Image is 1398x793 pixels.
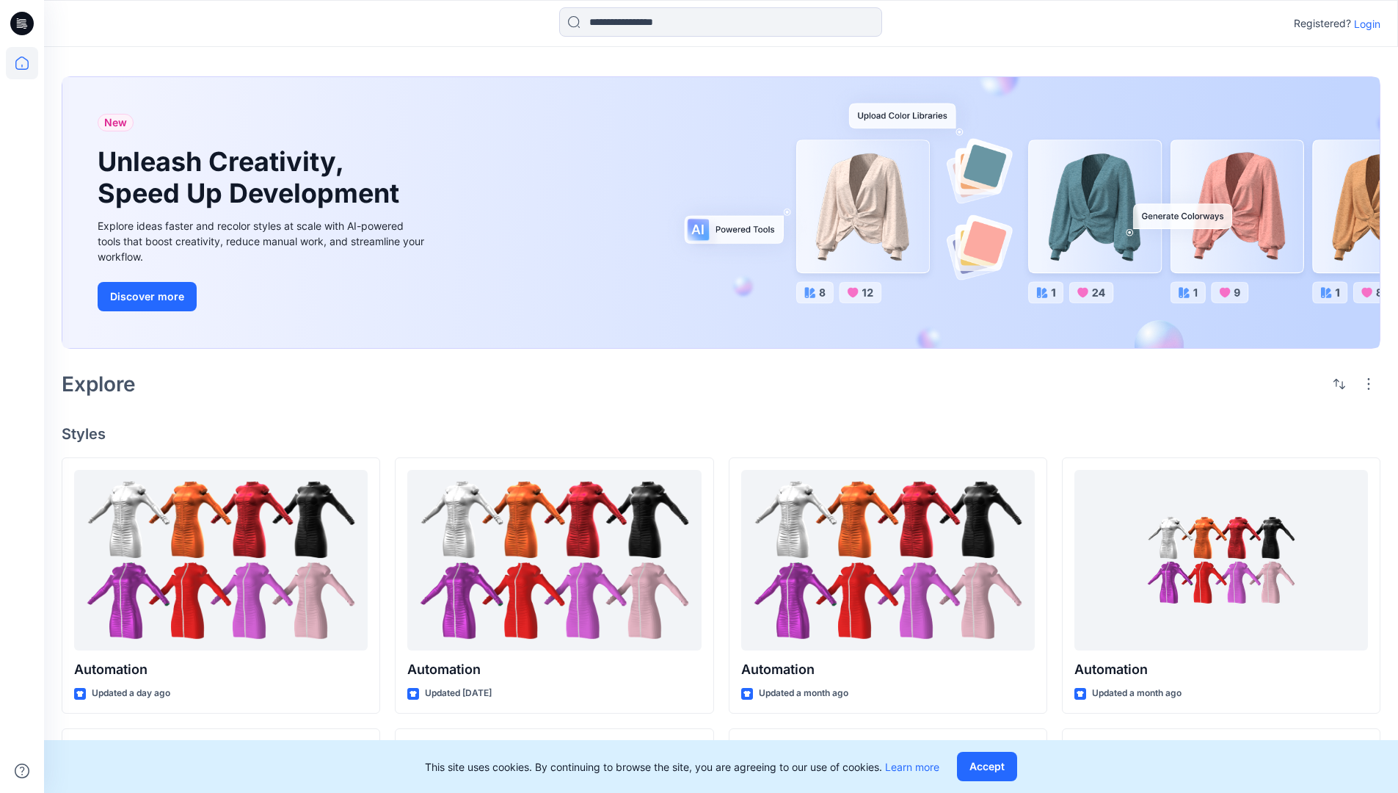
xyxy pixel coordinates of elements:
[74,470,368,651] a: Automation
[1354,16,1380,32] p: Login
[98,282,428,311] a: Discover more
[1074,659,1368,680] p: Automation
[759,686,848,701] p: Updated a month ago
[74,659,368,680] p: Automation
[741,659,1035,680] p: Automation
[407,470,701,651] a: Automation
[885,761,939,773] a: Learn more
[957,752,1017,781] button: Accept
[92,686,170,701] p: Updated a day ago
[1074,470,1368,651] a: Automation
[425,686,492,701] p: Updated [DATE]
[407,659,701,680] p: Automation
[62,372,136,396] h2: Explore
[98,146,406,209] h1: Unleash Creativity, Speed Up Development
[1294,15,1351,32] p: Registered?
[1092,686,1182,701] p: Updated a month ago
[62,425,1380,443] h4: Styles
[741,470,1035,651] a: Automation
[425,759,939,775] p: This site uses cookies. By continuing to browse the site, you are agreeing to our use of cookies.
[104,114,127,131] span: New
[98,218,428,264] div: Explore ideas faster and recolor styles at scale with AI-powered tools that boost creativity, red...
[98,282,197,311] button: Discover more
